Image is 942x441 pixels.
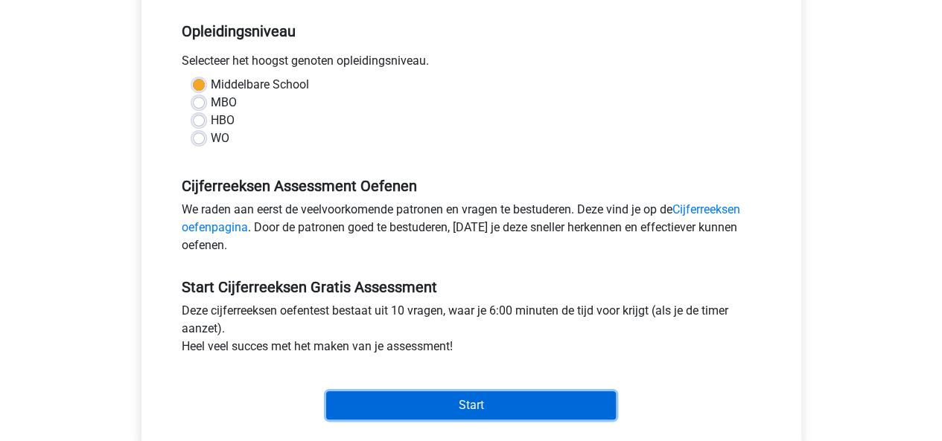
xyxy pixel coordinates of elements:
[171,302,772,361] div: Deze cijferreeksen oefentest bestaat uit 10 vragen, waar je 6:00 minuten de tijd voor krijgt (als...
[171,52,772,76] div: Selecteer het hoogst genoten opleidingsniveau.
[171,201,772,260] div: We raden aan eerst de veelvoorkomende patronen en vragen te bestuderen. Deze vind je op de . Door...
[211,94,237,112] label: MBO
[326,391,616,419] input: Start
[182,177,761,195] h5: Cijferreeksen Assessment Oefenen
[182,278,761,296] h5: Start Cijferreeksen Gratis Assessment
[211,129,229,147] label: WO
[211,112,235,129] label: HBO
[211,76,309,94] label: Middelbare School
[182,16,761,46] h5: Opleidingsniveau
